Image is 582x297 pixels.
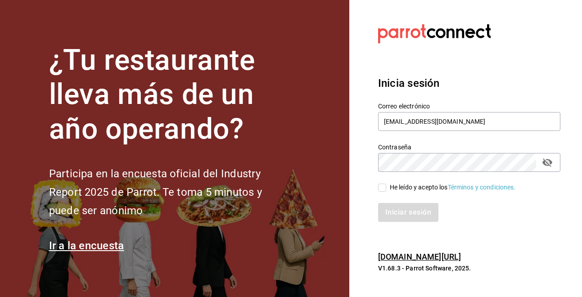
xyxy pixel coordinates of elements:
div: He leído y acepto los [390,183,516,192]
a: [DOMAIN_NAME][URL] [378,252,461,261]
label: Contraseña [378,144,560,150]
h3: Inicia sesión [378,75,560,91]
button: passwordField [540,155,555,170]
label: Correo electrónico [378,103,560,109]
h2: Participa en la encuesta oficial del Industry Report 2025 de Parrot. Te toma 5 minutos y puede se... [49,165,292,220]
h1: ¿Tu restaurante lleva más de un año operando? [49,43,292,147]
p: V1.68.3 - Parrot Software, 2025. [378,264,560,273]
a: Ir a la encuesta [49,239,124,252]
a: Términos y condiciones. [448,184,516,191]
input: Ingresa tu correo electrónico [378,112,560,131]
